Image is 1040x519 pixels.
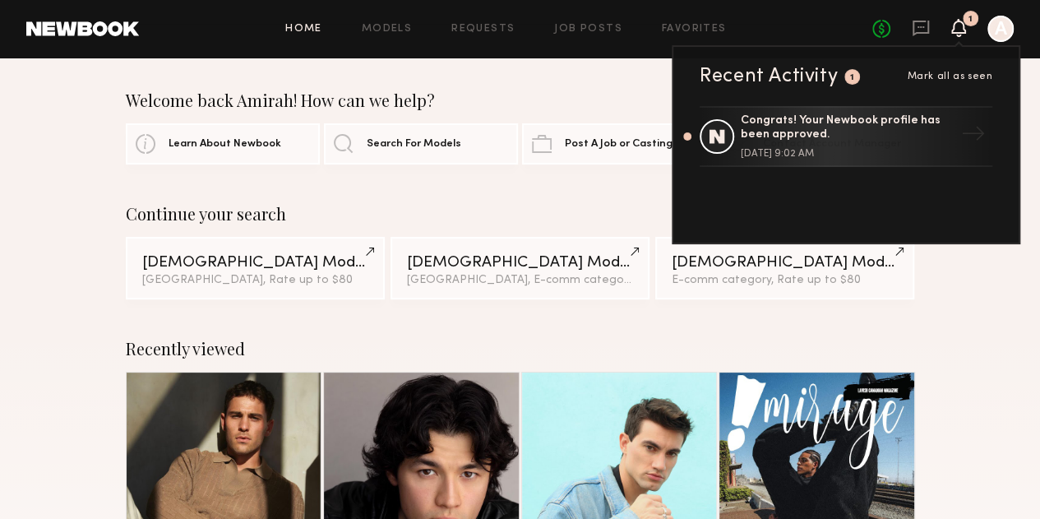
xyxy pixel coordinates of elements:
div: 1 [850,73,855,82]
div: E-comm category, Rate up to $80 [672,275,899,286]
div: [DEMOGRAPHIC_DATA] Models [672,255,899,271]
span: Learn About Newbook [169,139,281,150]
a: Requests [451,24,515,35]
a: Post A Job or Casting [522,123,716,165]
div: Welcome back Amirah! How can we help? [126,90,915,110]
div: [DEMOGRAPHIC_DATA] Models [407,255,634,271]
div: [GEOGRAPHIC_DATA], Rate up to $80 [142,275,369,286]
div: Congrats! Your Newbook profile has been approved. [741,114,954,142]
a: A [987,16,1014,42]
a: [DEMOGRAPHIC_DATA] ModelsE-comm category, Rate up to $80 [655,237,915,299]
div: [DATE] 9:02 AM [741,149,954,159]
a: [DEMOGRAPHIC_DATA] Models[GEOGRAPHIC_DATA], Rate up to $80 [126,237,386,299]
span: Search For Models [367,139,461,150]
div: 1 [968,15,973,24]
a: Models [362,24,412,35]
div: Recent Activity [700,67,838,86]
a: Home [285,24,322,35]
a: Congrats! Your Newbook profile has been approved.[DATE] 9:02 AM→ [700,106,992,167]
a: Search For Models [324,123,518,165]
span: Post A Job or Casting [565,139,673,150]
span: Mark all as seen [907,72,992,81]
div: Recently viewed [126,339,915,359]
div: → [954,115,992,158]
div: [DEMOGRAPHIC_DATA] Models [142,255,369,271]
div: [GEOGRAPHIC_DATA], E-comm category [407,275,634,286]
a: [DEMOGRAPHIC_DATA] Models[GEOGRAPHIC_DATA], E-comm category [391,237,650,299]
div: Continue your search [126,204,915,224]
a: Job Posts [554,24,622,35]
a: Learn About Newbook [126,123,320,165]
a: Favorites [662,24,727,35]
